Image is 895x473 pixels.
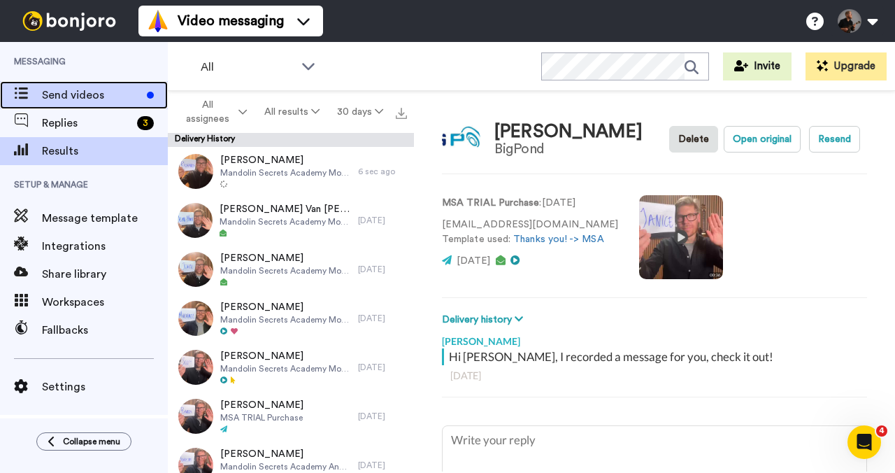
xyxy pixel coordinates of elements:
[809,126,860,153] button: Resend
[42,87,141,104] span: Send videos
[220,300,351,314] span: [PERSON_NAME]
[220,363,351,374] span: Mandolin Secrets Academy Monthly
[450,369,859,383] div: [DATE]
[168,392,414,441] a: [PERSON_NAME]MSA TRIAL Purchase[DATE]
[442,198,539,208] strong: MSA TRIAL Purchase
[328,99,392,125] button: 30 days
[168,343,414,392] a: [PERSON_NAME]Mandolin Secrets Academy Monthly[DATE]
[220,412,303,423] span: MSA TRIAL Purchase
[457,256,490,266] span: [DATE]
[392,101,411,122] button: Export all results that match these filters now.
[42,379,168,395] span: Settings
[178,399,213,434] img: 3a111029-f45e-4f71-87c0-7b7bdb0e54f7-thumb.jpg
[42,210,168,227] span: Message template
[201,59,294,76] span: All
[168,196,414,245] a: [PERSON_NAME] Van [PERSON_NAME]Mandolin Secrets Academy Monthly[DATE]
[220,349,351,363] span: [PERSON_NAME]
[168,245,414,294] a: [PERSON_NAME]Mandolin Secrets Academy Monthly[DATE]
[220,202,351,216] span: [PERSON_NAME] Van [PERSON_NAME]
[358,411,407,422] div: [DATE]
[42,294,168,311] span: Workspaces
[147,10,169,32] img: vm-color.svg
[442,196,618,211] p: : [DATE]
[442,312,527,327] button: Delivery history
[220,251,351,265] span: [PERSON_NAME]
[220,314,351,325] span: Mandolin Secrets Academy Monthly
[669,126,718,153] button: Delete
[179,98,236,126] span: All assignees
[168,147,414,196] a: [PERSON_NAME]Mandolin Secrets Academy Monthly6 sec ago
[442,120,480,159] img: Image of Janice Visser
[876,425,887,437] span: 4
[220,153,351,167] span: [PERSON_NAME]
[494,141,643,157] div: BigPond
[220,265,351,276] span: Mandolin Secrets Academy Monthly
[256,99,329,125] button: All results
[42,115,131,132] span: Replies
[63,436,120,447] span: Collapse menu
[449,348,864,365] div: Hi [PERSON_NAME], I recorded a message for you, check it out!
[178,350,213,385] img: 01ebfdcf-fadd-4aa0-af00-db01b63639ee-thumb.jpg
[168,294,414,343] a: [PERSON_NAME]Mandolin Secrets Academy Monthly[DATE]
[178,203,213,238] img: 7057303e-c97b-4069-a003-8c1c7d18bfe5-thumb.jpg
[358,264,407,275] div: [DATE]
[36,432,131,451] button: Collapse menu
[494,122,643,142] div: [PERSON_NAME]
[220,167,351,178] span: Mandolin Secrets Academy Monthly
[442,218,618,247] p: [EMAIL_ADDRESS][DOMAIN_NAME] Template used:
[17,11,122,31] img: bj-logo-header-white.svg
[220,216,351,227] span: Mandolin Secrets Academy Monthly
[42,143,168,160] span: Results
[358,362,407,373] div: [DATE]
[358,215,407,226] div: [DATE]
[178,154,213,189] img: fd0b75b6-51b7-45ef-a5c4-dc7411491141-thumb.jpg
[220,461,351,472] span: Mandolin Secrets Academy Annual
[723,52,792,80] button: Invite
[358,460,407,471] div: [DATE]
[847,425,881,459] iframe: Intercom live chat
[220,447,351,461] span: [PERSON_NAME]
[358,166,407,177] div: 6 sec ago
[805,52,887,80] button: Upgrade
[358,313,407,324] div: [DATE]
[724,126,801,153] button: Open original
[513,234,603,244] a: Thanks you! -> MSA
[220,398,303,412] span: [PERSON_NAME]
[171,92,256,132] button: All assignees
[42,266,168,283] span: Share library
[178,252,213,287] img: c636cb03-c65c-4edb-9080-f5dced91081f-thumb.jpg
[168,133,414,147] div: Delivery History
[178,301,213,336] img: b4f4f7cb-fe46-4077-9075-b4442633e4c7-thumb.jpg
[442,327,867,348] div: [PERSON_NAME]
[42,322,168,339] span: Fallbacks
[178,11,284,31] span: Video messaging
[396,108,407,119] img: export.svg
[137,116,154,130] div: 3
[42,238,168,255] span: Integrations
